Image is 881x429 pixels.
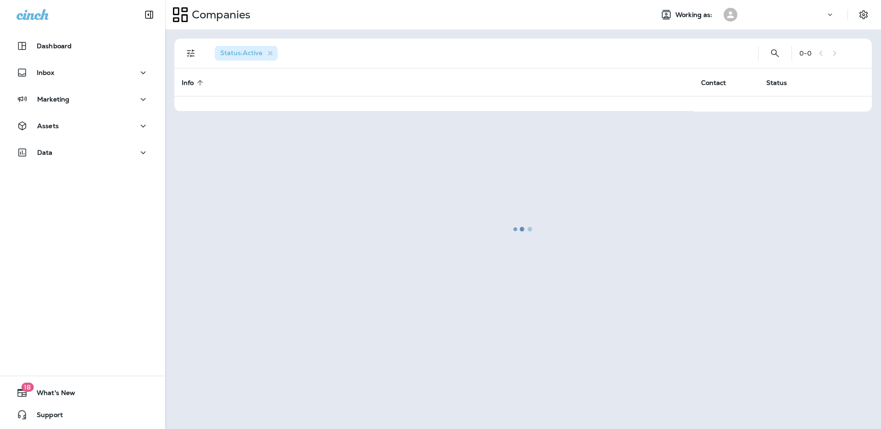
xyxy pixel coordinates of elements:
[9,384,156,402] button: 18What's New
[9,90,156,108] button: Marketing
[37,122,59,130] p: Assets
[188,8,251,22] p: Companies
[9,406,156,424] button: Support
[136,6,162,24] button: Collapse Sidebar
[675,11,714,19] span: Working as:
[9,143,156,162] button: Data
[37,69,54,76] p: Inbox
[37,96,69,103] p: Marketing
[9,37,156,55] button: Dashboard
[37,42,72,50] p: Dashboard
[21,383,33,392] span: 18
[855,6,872,23] button: Settings
[9,63,156,82] button: Inbox
[37,149,53,156] p: Data
[28,389,75,400] span: What's New
[9,117,156,135] button: Assets
[28,411,63,422] span: Support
